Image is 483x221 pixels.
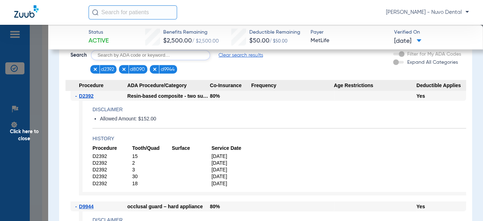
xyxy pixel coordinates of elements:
span: D2392 [92,173,132,180]
img: x.svg [152,67,157,72]
input: Search by ADA code or keyword… [91,50,210,60]
span: D2392 [92,153,132,160]
input: Search for patients [89,5,177,19]
span: D2392 [92,180,132,187]
span: Procedure [66,80,127,91]
span: Service Date [211,145,251,152]
span: [DATE] [211,173,251,180]
span: Surface [172,145,211,152]
span: Deductible Remaining [249,29,300,36]
span: D9944 [79,204,93,209]
span: d8090 [130,66,145,73]
span: 18 [132,180,172,187]
span: Search [70,52,87,59]
span: Age Restrictions [334,80,416,91]
span: Active [89,36,109,45]
span: 30 [132,173,172,180]
span: Deductible Applies [416,80,466,91]
span: [DATE] [211,160,251,166]
span: / $50.00 [269,39,288,44]
div: Yes [416,202,466,211]
span: Status [89,29,109,36]
span: Frequency [251,80,334,91]
span: 3 [132,166,172,173]
img: Zuub Logo [14,5,39,18]
span: 15 [132,153,172,160]
span: Clear search results [218,52,263,59]
label: Filter for My ADA Codes [406,51,461,58]
span: d2392 [101,66,114,73]
span: [DATE] [211,153,251,160]
span: $2,500.00 [163,38,192,44]
span: ADA Procedure/Category [127,80,210,91]
h4: Disclaimer [92,106,466,113]
img: Search Icon [92,9,98,16]
span: D2392 [92,166,132,173]
span: d9944 [161,66,175,73]
span: D2392 [92,160,132,166]
span: - [75,91,79,101]
span: [DATE] [211,180,251,187]
img: x.svg [121,67,126,72]
span: [PERSON_NAME] - Nuvo Dental [386,9,469,16]
span: D2392 [79,93,93,99]
div: 80% [210,202,251,211]
span: Procedure [92,145,132,152]
span: - [75,202,79,211]
span: Benefits Remaining [163,29,219,36]
span: [DATE] [211,166,251,173]
iframe: Chat Widget [448,187,483,221]
span: Payer [311,29,388,36]
div: Yes [416,91,466,101]
div: Resin-based composite - two surfaces [127,91,210,101]
div: 80% [210,91,251,101]
span: Co-Insurance [210,80,251,91]
span: Expand All Categories [407,60,458,65]
h4: History [92,135,466,142]
span: Verified On [394,29,472,36]
span: 2 [132,160,172,166]
li: Allowed Amount: $152.00 [100,116,466,122]
div: occlusal guard – hard appliance [127,202,210,211]
span: / $2,500.00 [192,39,219,44]
span: Tooth/Quad [132,145,172,152]
span: $50.00 [249,38,269,44]
span: MetLife [311,36,388,45]
span: [DATE] [394,37,421,46]
img: x.svg [93,67,98,72]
